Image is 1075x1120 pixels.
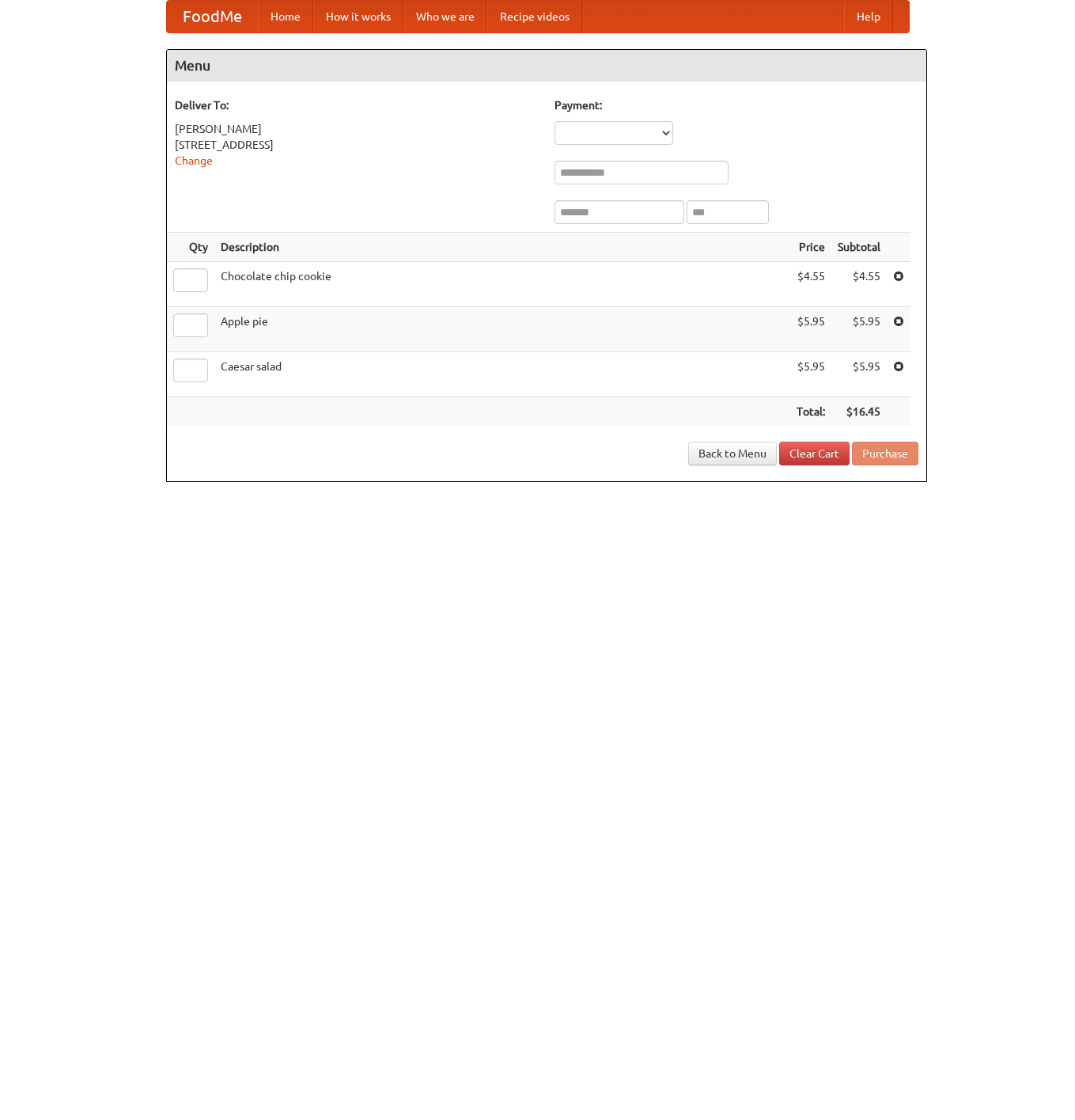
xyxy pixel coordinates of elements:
[167,1,258,32] a: FoodMe
[175,154,213,167] a: Change
[487,1,582,32] a: Recipe videos
[175,97,539,113] h5: Deliver To:
[313,1,403,32] a: How it works
[831,397,887,427] th: $16.45
[403,1,487,32] a: Who we are
[790,397,831,427] th: Total:
[175,137,539,153] div: [STREET_ADDRESS]
[214,262,790,307] td: Chocolate chip cookie
[167,233,214,262] th: Qty
[175,121,539,137] div: [PERSON_NAME]
[167,50,926,82] h4: Menu
[790,352,831,397] td: $5.95
[790,307,831,352] td: $5.95
[844,1,893,32] a: Help
[831,307,887,352] td: $5.95
[790,262,831,307] td: $4.55
[258,1,313,32] a: Home
[214,233,790,262] th: Description
[688,442,777,465] a: Back to Menu
[214,307,790,352] td: Apple pie
[555,97,918,113] h5: Payment:
[831,262,887,307] td: $4.55
[214,352,790,397] td: Caesar salad
[790,233,831,262] th: Price
[779,442,850,465] a: Clear Cart
[852,442,918,465] button: Purchase
[831,352,887,397] td: $5.95
[831,233,887,262] th: Subtotal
